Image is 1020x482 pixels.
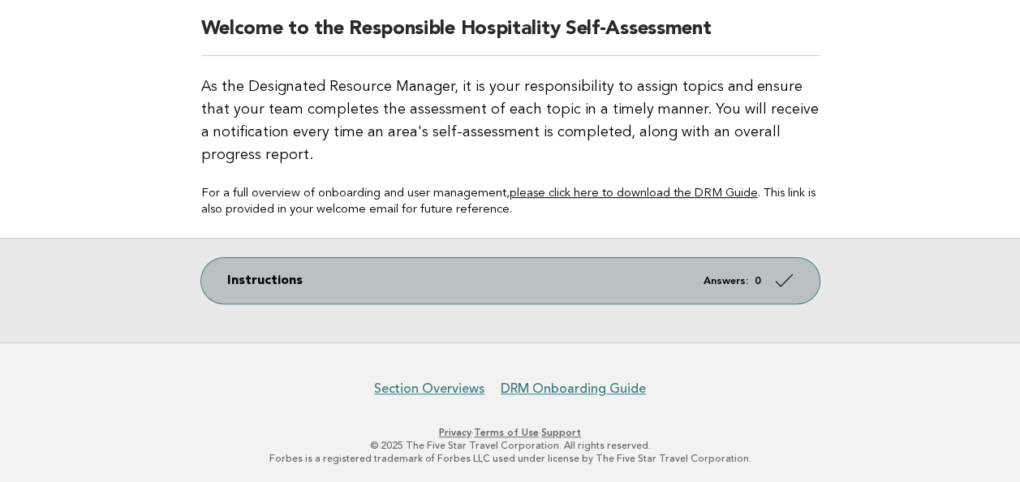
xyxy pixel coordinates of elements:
[23,426,997,439] p: · ·
[755,276,761,286] strong: 0
[510,187,758,200] a: please click here to download the DRM Guide
[541,427,581,438] a: Support
[474,427,539,438] a: Terms of Use
[201,258,820,303] a: Instructions Answers: 0
[439,427,471,438] a: Privacy
[704,276,748,286] em: Answers:
[201,16,820,56] h2: Welcome to the Responsible Hospitality Self-Assessment
[201,186,820,218] p: For a full overview of onboarding and user management, . This link is also provided in your welco...
[23,439,997,452] p: © 2025 The Five Star Travel Corporation. All rights reserved.
[374,381,484,397] a: Section Overviews
[201,75,820,166] p: As the Designated Resource Manager, it is your responsibility to assign topics and ensure that yo...
[501,381,646,397] a: DRM Onboarding Guide
[23,452,997,465] p: Forbes is a registered trademark of Forbes LLC used under license by The Five Star Travel Corpora...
